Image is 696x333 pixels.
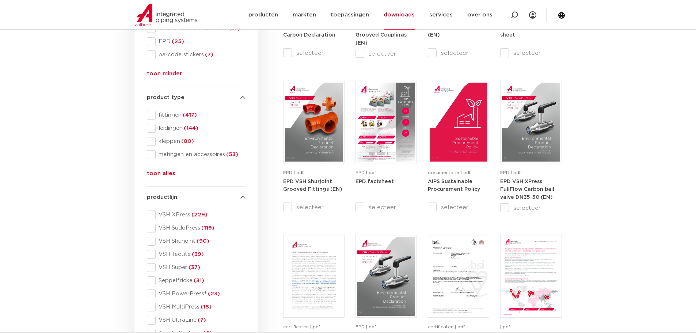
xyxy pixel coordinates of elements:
[156,277,245,284] span: Seppelfricke
[500,170,521,175] span: EPD | pdf
[156,111,245,119] span: fittingen
[156,151,245,158] span: metingen en accessoires
[156,251,245,258] span: VSH Tectite
[355,179,394,184] a: EPD factsheet
[207,291,220,296] span: (23)
[428,325,465,329] span: certificaten | pdf
[147,263,245,272] div: VSH Super(37)
[147,276,245,285] div: Seppelfricke(31)
[156,38,245,45] span: EPD
[147,303,245,311] div: VSH MultiPress(18)
[147,250,245,259] div: VSH Tectite(39)
[355,24,407,46] a: EPD VSH Shurjoint Grooved Couplings (EN)
[171,39,184,44] span: (25)
[283,203,345,212] label: selecteer
[147,50,245,59] div: barcode stickers(7)
[147,169,175,181] button: toon alles
[147,211,245,219] div: VSH XPress(229)
[147,193,245,202] h4: productlijn
[500,49,562,57] label: selecteer
[195,238,209,244] span: (90)
[147,316,245,325] div: VSH UltraLine(7)
[156,138,245,145] span: kleppen
[500,204,562,212] label: selecteer
[147,237,245,246] div: VSH Shurjoint(90)
[156,125,245,132] span: leidingen
[204,52,213,57] span: (7)
[147,290,245,298] div: VSH PowerPress®(23)
[190,212,208,217] span: (229)
[147,111,245,120] div: fittingen(417)
[199,304,212,310] span: (18)
[502,83,560,162] img: VSH-XPress-Carbon-BallValveDN35-50_A4EPD_5011435-_2024_1.0_EN-pdf.jpg
[156,317,245,324] span: VSH UltraLine
[156,238,245,245] span: VSH Shurjoint
[156,51,245,58] span: barcode stickers
[197,317,206,323] span: (7)
[428,179,480,192] a: AIPS Sustainable Procurement Policy
[187,265,200,270] span: (37)
[156,303,245,311] span: VSH MultiPress
[500,325,510,329] span: | pdf
[428,203,489,212] label: selecteer
[183,125,198,131] span: (144)
[430,83,487,162] img: Aips_A4Sustainable-Procurement-Policy_5011446_EN-pdf.jpg
[283,49,345,57] label: selecteer
[200,225,214,231] span: (119)
[147,124,245,133] div: leidingen(144)
[430,237,487,316] img: XPress_Koper_BSI_KM789225-1-pdf.jpg
[147,224,245,232] div: VSH SudoPress(119)
[225,152,238,157] span: (53)
[428,49,489,57] label: selecteer
[182,112,197,118] span: (417)
[283,325,320,329] span: certificaten | pdf
[355,49,417,58] label: selecteer
[357,237,415,316] img: VSH-XPress-Carbon-BallValveDN10-25_A4EPD_5011424-_2024_1.0_EN-pdf.jpg
[147,150,245,159] div: metingen en accessoires(53)
[357,83,415,162] img: Aips-EPD-A4Factsheet_NL-pdf.jpg
[285,237,343,316] img: TM65-Embodied-Carbon-Declaration-1-pdf.jpg
[355,25,407,46] strong: EPD VSH Shurjoint Grooved Couplings (EN)
[193,278,204,283] span: (31)
[156,211,245,219] span: VSH XPress
[156,290,245,298] span: VSH PowerPress®
[191,251,204,257] span: (39)
[156,264,245,271] span: VSH Super
[283,170,304,175] span: EPD | pdf
[180,139,194,144] span: (80)
[147,37,245,46] div: EPD(25)
[283,179,342,192] a: EPD VSH Shurjoint Grooved Fittings (EN)
[147,69,182,81] button: toon minder
[147,137,245,146] div: kleppen(80)
[355,203,417,212] label: selecteer
[428,170,471,175] span: documentatie | pdf
[355,170,376,175] span: EPD | pdf
[156,224,245,232] span: VSH SudoPress
[147,93,245,102] h4: product type
[285,83,343,162] img: VSH-Shurjoint-Grooved-Fittings_A4EPD_5011523_EN-pdf.jpg
[502,237,560,316] img: WSD2024-Summary-Report-pdf.jpg
[355,325,376,329] span: EPD | pdf
[500,179,554,200] a: EPD VSH XPress FullFlow Carbon ball valve DN35-50 (EN)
